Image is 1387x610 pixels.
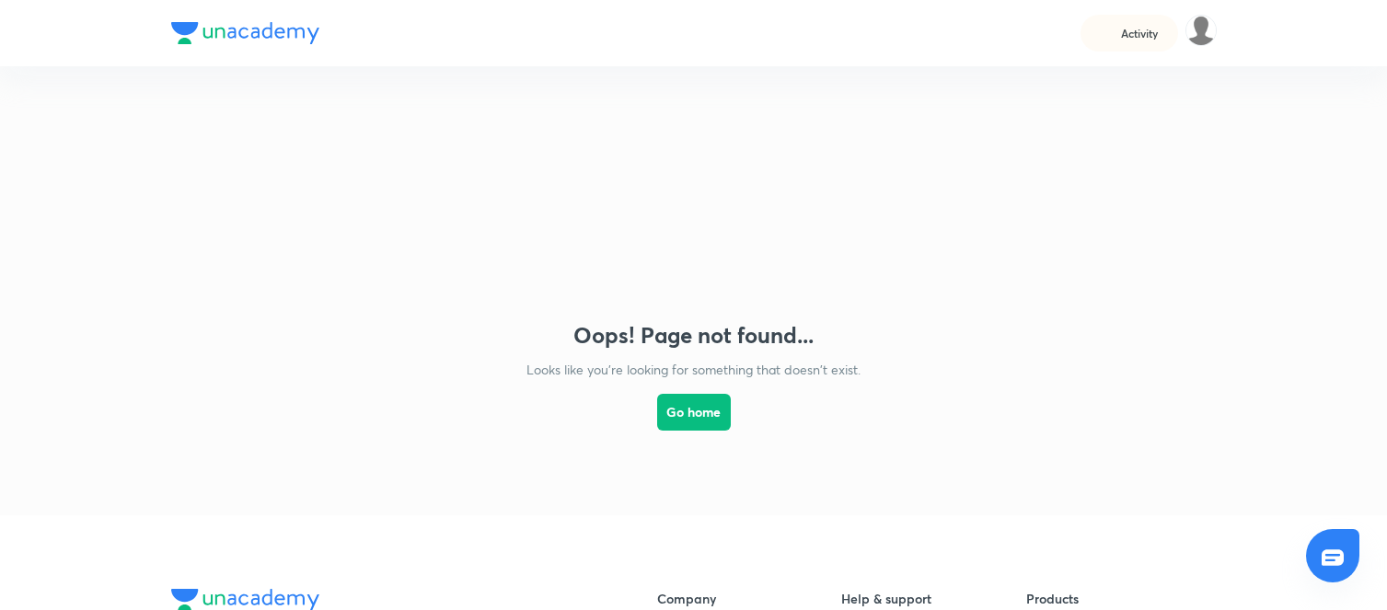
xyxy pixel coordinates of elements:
img: error [510,103,878,300]
a: Go home [657,379,731,478]
h6: Help & support [841,589,1026,608]
img: activity [1099,22,1115,44]
h3: Oops! Page not found... [573,322,814,349]
h6: Products [1026,589,1211,608]
img: Company Logo [171,22,319,44]
p: Looks like you're looking for something that doesn't exist. [526,360,861,379]
h6: Company [657,589,842,608]
button: Go home [657,394,731,431]
img: Md Khalid Hasan Ansari [1185,15,1217,46]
